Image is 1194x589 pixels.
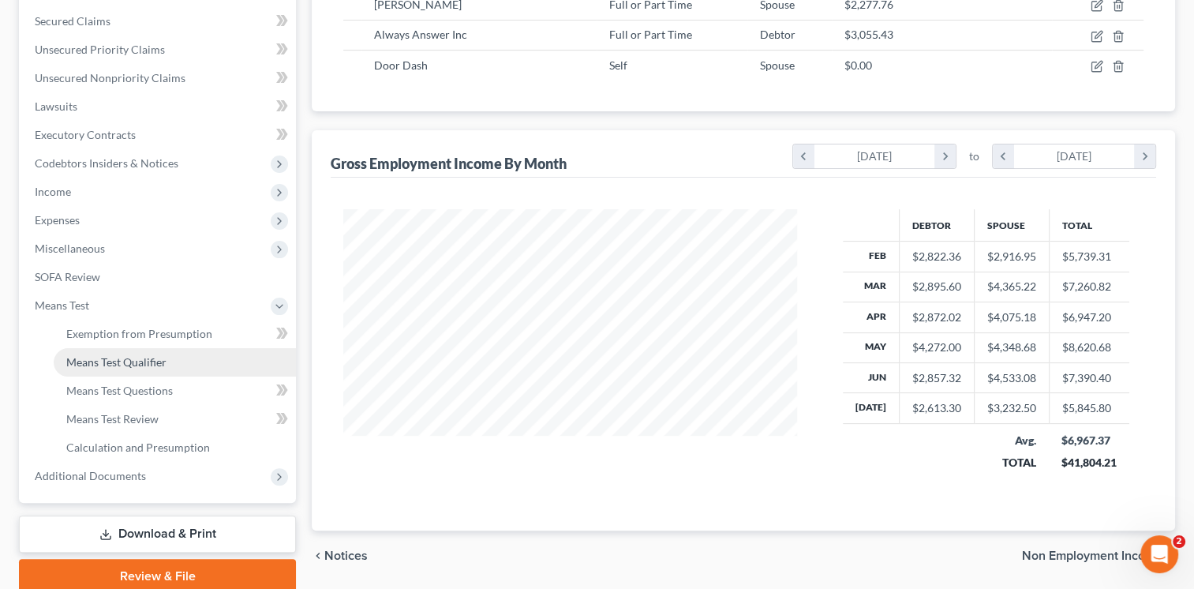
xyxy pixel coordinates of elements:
div: $2,613.30 [912,400,961,416]
td: $5,845.80 [1049,393,1129,423]
div: $4,348.68 [987,340,1036,355]
th: Debtor [899,209,974,241]
td: $7,260.82 [1049,272,1129,302]
span: SOFA Review [35,270,100,283]
span: Unsecured Priority Claims [35,43,165,56]
span: Calculation and Presumption [66,441,210,454]
i: chevron_right [1134,144,1155,168]
span: Full or Part Time [609,28,692,41]
div: $4,272.00 [912,340,961,355]
td: $8,620.68 [1049,332,1129,362]
span: Means Test Review [66,412,159,426]
a: Executory Contracts [22,121,296,149]
span: Executory Contracts [35,128,136,141]
th: [DATE] [843,393,900,423]
div: $2,895.60 [912,279,961,294]
button: chevron_left Notices [312,550,368,562]
td: $6,947.20 [1049,302,1129,332]
span: Always Answer Inc [374,28,467,41]
a: Unsecured Priority Claims [22,36,296,64]
span: Debtor [760,28,795,41]
span: Codebtors Insiders & Notices [35,156,178,170]
span: Means Test Questions [66,384,173,397]
span: Spouse [760,58,795,72]
a: Unsecured Nonpriority Claims [22,64,296,92]
td: $7,390.40 [1049,363,1129,393]
span: $3,055.43 [844,28,893,41]
span: Miscellaneous [35,242,105,255]
span: to [969,148,979,164]
div: TOTAL [986,455,1036,471]
span: 2 [1173,535,1185,548]
span: Expenses [35,213,80,227]
th: Feb [843,242,900,272]
th: May [843,332,900,362]
iframe: Intercom live chat [1140,535,1178,573]
a: Means Test Qualifier [54,348,296,377]
i: chevron_right [934,144,956,168]
div: $4,533.08 [987,370,1036,386]
div: Gross Employment Income By Month [331,154,567,173]
span: Self [609,58,627,72]
i: chevron_left [993,144,1014,168]
span: Notices [324,550,368,562]
td: $5,739.31 [1049,242,1129,272]
span: Lawsuits [35,99,77,113]
div: $2,872.02 [912,310,961,325]
span: Income [35,185,71,198]
th: Spouse [974,209,1049,241]
div: $2,822.36 [912,249,961,264]
div: $2,916.95 [987,249,1036,264]
a: Download & Print [19,516,296,553]
div: Avg. [986,433,1036,448]
span: Non Employment Income [1022,550,1162,562]
a: Lawsuits [22,92,296,121]
a: SOFA Review [22,263,296,291]
a: Means Test Review [54,405,296,433]
a: Means Test Questions [54,377,296,405]
a: Secured Claims [22,7,296,36]
button: Non Employment Income chevron_right [1022,550,1175,562]
th: Mar [843,272,900,302]
span: Unsecured Nonpriority Claims [35,71,185,84]
span: Additional Documents [35,469,146,482]
span: Exemption from Presumption [66,327,212,340]
div: $41,804.21 [1061,455,1117,471]
div: $6,967.37 [1061,433,1117,448]
a: Calculation and Presumption [54,433,296,462]
span: Means Test Qualifier [66,355,167,369]
span: Means Test [35,298,89,312]
span: $0.00 [844,58,872,72]
th: Apr [843,302,900,332]
div: [DATE] [814,144,935,168]
span: Secured Claims [35,14,110,28]
i: chevron_left [312,550,324,562]
div: $4,365.22 [987,279,1036,294]
th: Jun [843,363,900,393]
th: Total [1049,209,1129,241]
div: $2,857.32 [912,370,961,386]
i: chevron_left [793,144,814,168]
span: Door Dash [374,58,428,72]
a: Exemption from Presumption [54,320,296,348]
div: [DATE] [1014,144,1135,168]
div: $4,075.18 [987,310,1036,325]
div: $3,232.50 [987,400,1036,416]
